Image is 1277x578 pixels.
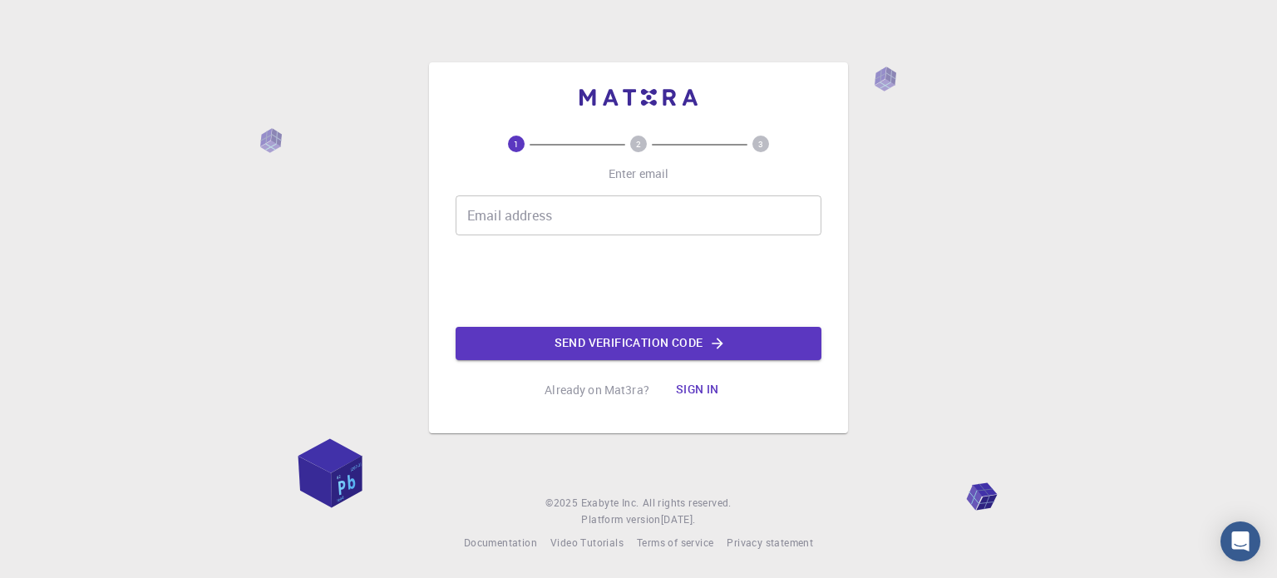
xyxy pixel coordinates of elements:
[464,536,537,549] span: Documentation
[1220,521,1260,561] div: Open Intercom Messenger
[637,535,713,551] a: Terms of service
[663,373,732,407] button: Sign in
[545,495,580,511] span: © 2025
[550,535,624,551] a: Video Tutorials
[727,535,813,551] a: Privacy statement
[661,512,696,526] span: [DATE] .
[550,536,624,549] span: Video Tutorials
[464,535,537,551] a: Documentation
[512,249,765,314] iframe: reCAPTCHA
[581,511,660,528] span: Platform version
[581,495,639,511] a: Exabyte Inc.
[636,138,641,150] text: 2
[456,327,821,360] button: Send verification code
[637,536,713,549] span: Terms of service
[581,496,639,509] span: Exabyte Inc.
[758,138,763,150] text: 3
[727,536,813,549] span: Privacy statement
[609,165,669,182] p: Enter email
[643,495,732,511] span: All rights reserved.
[545,382,649,398] p: Already on Mat3ra?
[661,511,696,528] a: [DATE].
[514,138,519,150] text: 1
